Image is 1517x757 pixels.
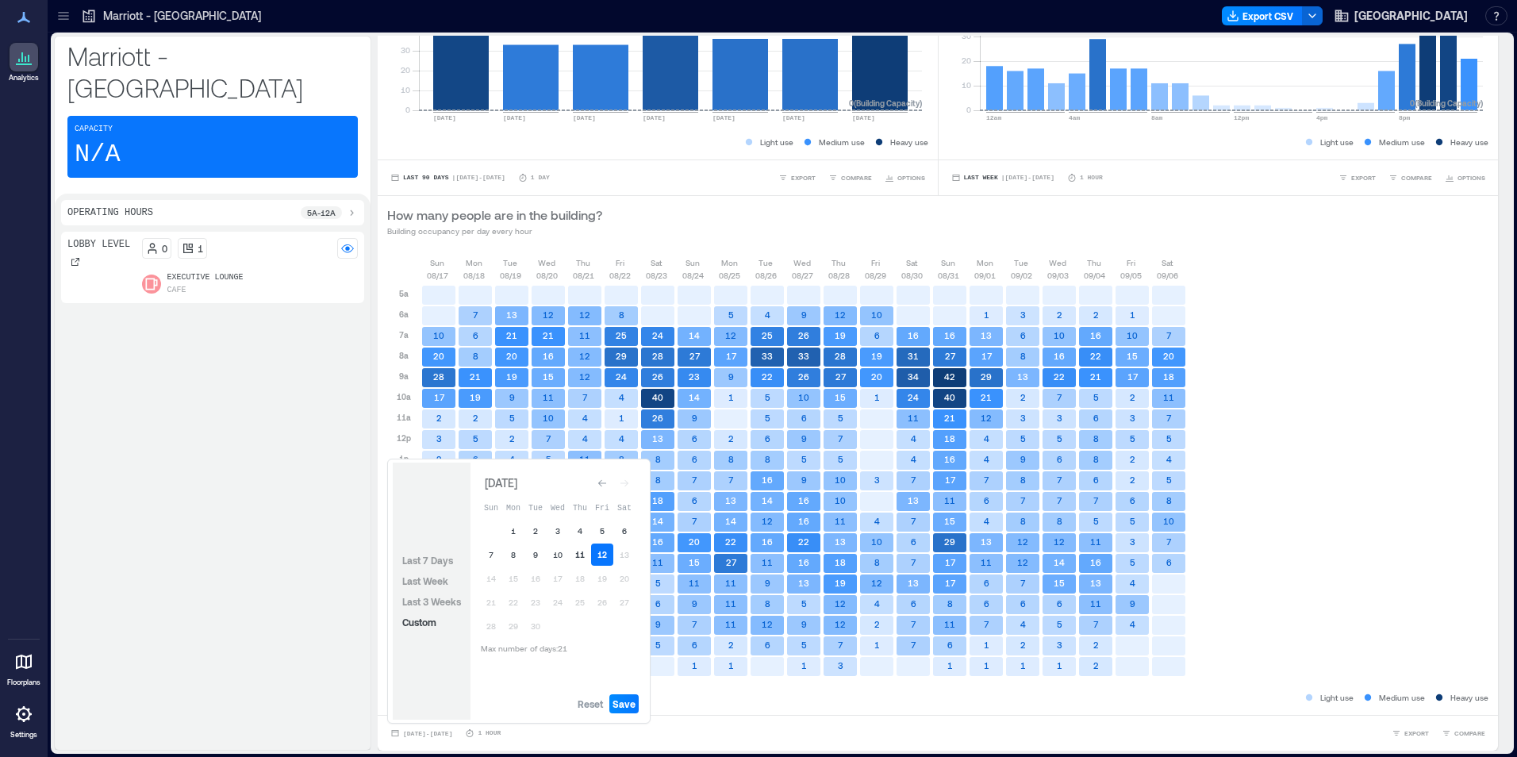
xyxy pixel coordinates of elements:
[1351,173,1376,183] span: EXPORT
[755,269,777,282] p: 08/26
[573,114,596,121] text: [DATE]
[828,269,850,282] p: 08/28
[473,454,478,464] text: 6
[906,256,917,269] p: Sat
[984,454,989,464] text: 4
[473,330,478,340] text: 6
[792,269,813,282] p: 08/27
[765,433,770,444] text: 6
[569,520,591,542] button: 4
[961,80,970,90] tspan: 10
[760,136,793,148] p: Light use
[4,38,44,87] a: Analytics
[399,308,409,321] p: 6a
[945,351,956,361] text: 27
[966,105,970,114] tspan: 0
[619,309,624,320] text: 8
[652,371,663,382] text: 26
[67,206,153,219] p: Operating Hours
[167,271,244,284] p: Executive Lounge
[506,309,517,320] text: 13
[1450,136,1488,148] p: Heavy use
[1057,392,1062,402] text: 7
[405,105,410,114] tspan: 0
[470,392,481,402] text: 19
[509,454,515,464] text: 4
[1130,413,1135,423] text: 3
[1120,269,1142,282] p: 09/05
[801,413,807,423] text: 6
[938,269,959,282] p: 08/31
[543,351,554,361] text: 16
[506,371,517,382] text: 19
[430,256,444,269] p: Sun
[762,351,773,361] text: 33
[689,330,700,340] text: 14
[908,330,919,340] text: 16
[402,617,436,628] span: Custom
[1130,309,1135,320] text: 1
[852,114,875,121] text: [DATE]
[582,392,588,402] text: 7
[948,170,1058,186] button: Last Week |[DATE]-[DATE]
[944,392,955,402] text: 40
[543,309,554,320] text: 12
[75,139,121,171] p: N/A
[981,413,992,423] text: 12
[941,256,955,269] p: Sun
[1057,433,1062,444] text: 5
[871,256,880,269] p: Fri
[1049,256,1066,269] p: Wed
[890,136,928,148] p: Heavy use
[402,596,461,607] span: Last 3 Weeks
[801,309,807,320] text: 9
[1130,392,1135,402] text: 2
[1014,256,1028,269] p: Tue
[726,351,737,361] text: 17
[1127,330,1138,340] text: 10
[1388,725,1432,741] button: EXPORT
[881,170,928,186] button: OPTIONS
[874,330,880,340] text: 6
[908,392,919,402] text: 24
[387,225,602,237] p: Building occupancy per day every hour
[944,371,955,382] text: 42
[712,114,735,121] text: [DATE]
[473,351,478,361] text: 8
[652,413,663,423] text: 26
[503,256,517,269] p: Tue
[801,454,807,464] text: 5
[1385,170,1435,186] button: COMPARE
[1457,173,1485,183] span: OPTIONS
[981,392,992,402] text: 21
[838,413,843,423] text: 5
[1080,173,1103,183] p: 1 Hour
[911,433,916,444] text: 4
[436,433,442,444] text: 3
[402,555,453,566] span: Last 7 Days
[75,123,113,136] p: Capacity
[307,206,336,219] p: 5a - 12a
[616,330,627,340] text: 25
[1163,371,1174,382] text: 18
[831,256,846,269] p: Thu
[1020,309,1026,320] text: 3
[643,114,666,121] text: [DATE]
[1404,728,1429,738] span: EXPORT
[463,269,485,282] p: 08/18
[1127,351,1138,361] text: 15
[1090,330,1101,340] text: 16
[835,351,846,361] text: 28
[616,351,627,361] text: 29
[399,287,409,300] p: 5a
[1151,114,1163,121] text: 8am
[399,329,409,341] p: 7a
[399,452,409,465] p: 1p
[908,371,919,382] text: 34
[619,392,624,402] text: 4
[1054,371,1065,382] text: 22
[569,544,591,566] button: 11
[984,433,989,444] text: 4
[473,413,478,423] text: 2
[874,392,880,402] text: 1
